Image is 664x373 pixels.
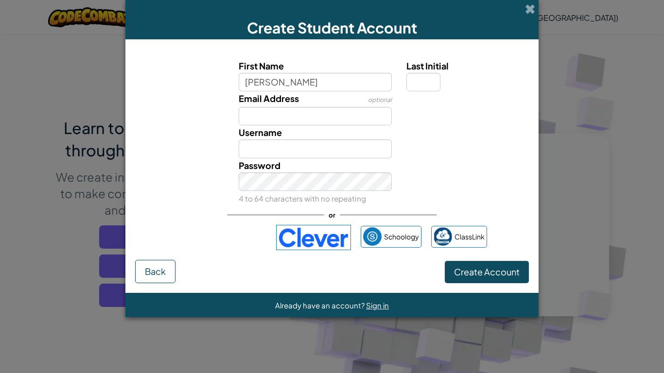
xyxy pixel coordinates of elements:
[454,230,485,244] span: ClassLink
[239,127,282,138] span: Username
[384,230,419,244] span: Schoology
[454,266,520,277] span: Create Account
[145,266,166,277] span: Back
[363,227,382,246] img: schoology.png
[445,261,529,283] button: Create Account
[324,208,340,222] span: or
[247,18,417,37] span: Create Student Account
[135,260,175,283] button: Back
[239,93,299,104] span: Email Address
[239,194,366,203] small: 4 to 64 characters with no repeating
[173,227,271,248] iframe: Sign in with Google Button
[406,60,449,71] span: Last Initial
[275,301,366,310] span: Already have an account?
[276,225,351,250] img: clever-logo-blue.png
[368,96,392,103] span: optional
[239,160,280,171] span: Password
[366,301,389,310] a: Sign in
[239,60,284,71] span: First Name
[434,227,452,246] img: classlink-logo-small.png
